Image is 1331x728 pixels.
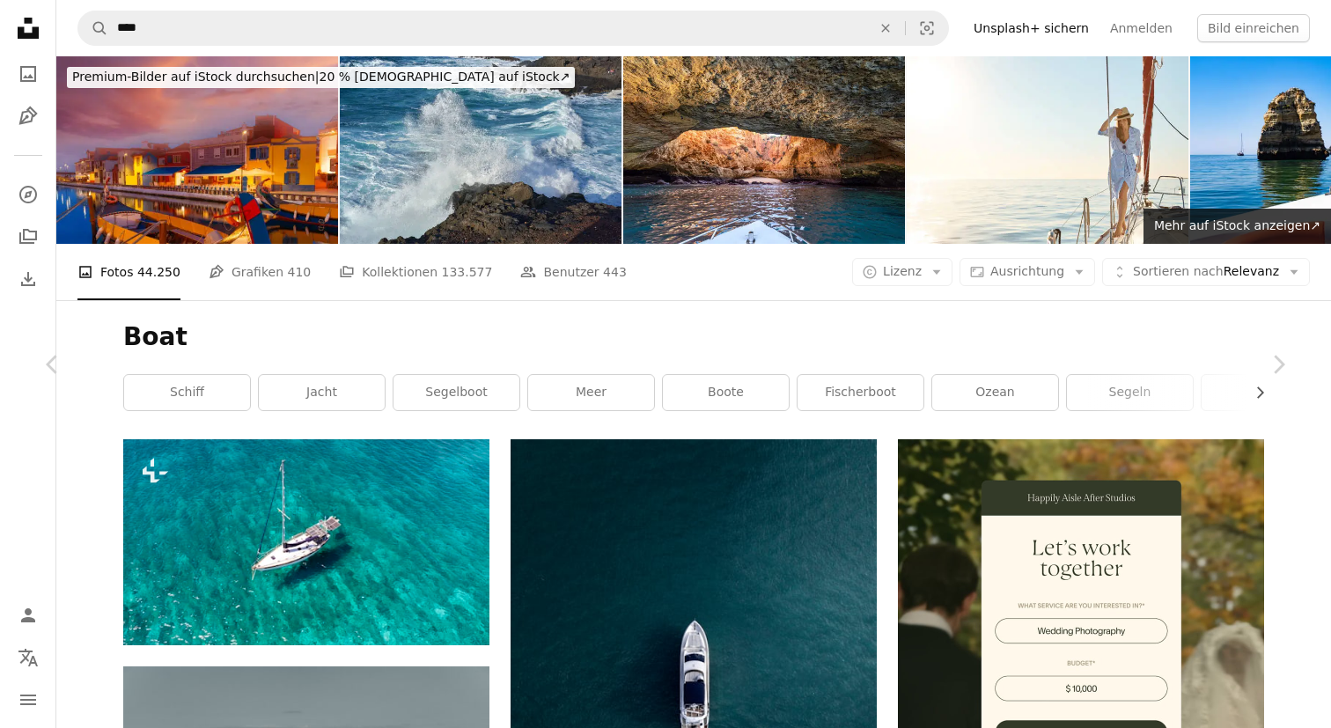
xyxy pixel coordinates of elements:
button: Löschen [866,11,905,45]
span: 410 [287,262,311,282]
a: Fischerboot [798,375,923,410]
a: Anmelden [1099,14,1183,42]
span: Premium-Bilder auf iStock durchsuchen | [72,70,320,84]
a: Boote [663,375,789,410]
img: Das Bootsleben aka das gute Leben [907,56,1188,244]
a: Fotos [11,56,46,92]
a: Entdecken [11,177,46,212]
a: Segeln [1067,375,1193,410]
span: Ausrichtung [990,264,1064,278]
img: Aveiro at sunset in Portugal with Portuguese colorful boats. The Venice of Portugal [56,56,338,244]
a: Segelboot [393,375,519,410]
button: Bild einreichen [1197,14,1310,42]
div: 20 % [DEMOGRAPHIC_DATA] auf iStock ↗ [67,67,575,88]
h1: Boat [123,321,1264,353]
a: Ozean [932,375,1058,410]
a: Grafiken [11,99,46,134]
a: Grafiken 410 [209,244,311,300]
a: Unsplash+ sichern [963,14,1099,42]
a: Jacht [259,375,385,410]
img: Blick auf die Strandhöhle von Tres Castelos an der Algarve, Portugal [623,56,905,244]
span: 133.577 [442,262,493,282]
button: Menü [11,682,46,717]
a: Meer [528,375,654,410]
span: Relevanz [1133,263,1279,281]
span: Mehr auf iStock anzeigen ↗ [1154,218,1320,232]
a: Mehr auf iStock anzeigen↗ [1143,209,1331,244]
a: Anmelden / Registrieren [11,598,46,633]
span: Sortieren nach [1133,264,1224,278]
span: Lizenz [883,264,922,278]
form: Finden Sie Bildmaterial auf der ganzen Webseite [77,11,949,46]
a: Weiter [1225,280,1331,449]
button: Unsplash suchen [78,11,108,45]
button: Lizenz [852,258,952,286]
a: Schiff [124,375,250,410]
button: Ausrichtung [960,258,1095,286]
a: Luftaufnahme einer weißen Yacht auf ruhigem Wasser [511,660,877,676]
a: Premium-Bilder auf iStock durchsuchen|20 % [DEMOGRAPHIC_DATA] auf iStock↗ [56,56,585,99]
img: Wellen, die an einer zerklüfteten Küste brechen [340,56,621,244]
button: Visuelle Suche [906,11,948,45]
a: Bisherige Downloads [11,261,46,297]
a: Auto [1202,375,1327,410]
img: Ein Segelboot, das in klarem blauem Wasser schwimmt [123,439,489,645]
a: Kollektionen [11,219,46,254]
a: Benutzer 443 [520,244,626,300]
button: Sprache [11,640,46,675]
button: Sortieren nachRelevanz [1102,258,1310,286]
a: Ein Segelboot, das in klarem blauem Wasser schwimmt [123,534,489,550]
a: Kollektionen 133.577 [339,244,492,300]
span: 443 [603,262,627,282]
